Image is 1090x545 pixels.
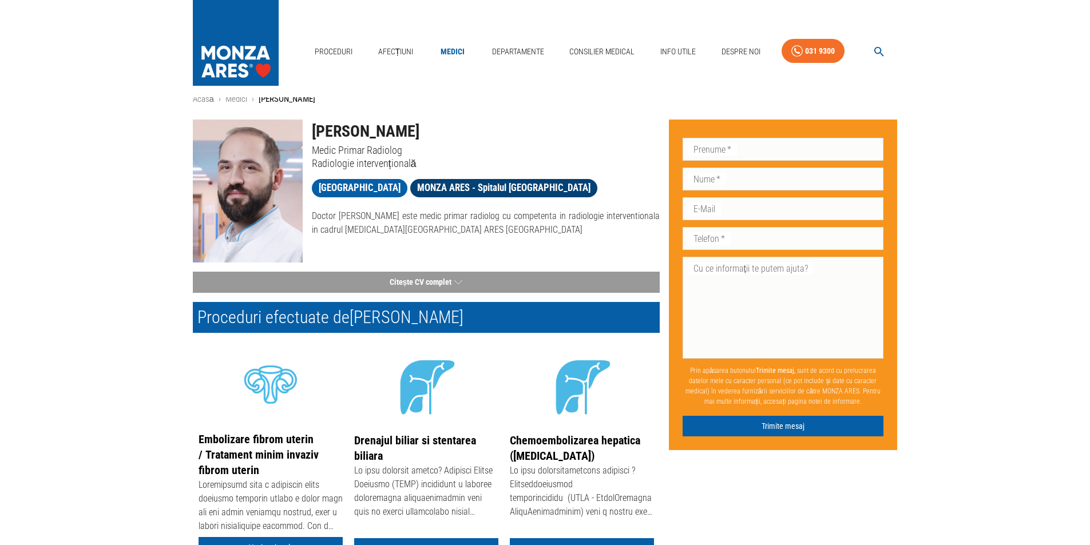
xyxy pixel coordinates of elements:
[410,181,597,195] span: MONZA ARES - Spitalul [GEOGRAPHIC_DATA]
[199,478,343,535] div: Loremipsumd sita c adipiscin elits doeiusmo temporin utlabo e dolor magn ali eni admin veniamqu n...
[434,40,471,63] a: Medici
[312,179,407,197] a: [GEOGRAPHIC_DATA]
[374,40,418,63] a: Afecțiuni
[410,179,597,197] a: MONZA ARES - Spitalul [GEOGRAPHIC_DATA]
[310,40,357,63] a: Proceduri
[510,433,640,463] a: Chemoembolizarea hepatica ([MEDICAL_DATA])
[717,40,765,63] a: Despre Noi
[565,40,639,63] a: Consilier Medical
[354,433,476,463] a: Drenajul biliar si stentarea biliara
[193,94,214,104] a: Acasă
[225,94,247,104] a: Medici
[510,464,654,521] div: Lo ipsu dolorsitametcons adipisci ? Elitseddoeiusmod temporincididu (UTLA - EtdolOremagna AliquAe...
[782,39,845,63] a: 031 9300
[354,464,498,521] div: Lo ipsu dolorsit ametco? Adipisci Elitse Doeiusmo (TEMP) incididunt u laboree doloremagna aliquae...
[252,93,254,106] li: ›
[539,342,625,428] img: icon - Tumori hepatice
[259,93,315,106] p: [PERSON_NAME]
[193,120,303,262] img: Dr. Mihai Toma
[193,93,898,106] nav: breadcrumb
[312,209,660,237] p: Doctor [PERSON_NAME] este medic primar radiolog cu competenta in radiologie interventionala in ca...
[656,40,700,63] a: Info Utile
[219,93,221,106] li: ›
[487,40,549,63] a: Departamente
[312,144,660,157] p: Medic Primar Radiolog
[383,342,469,428] img: icon - Tumori hepatice
[683,361,884,411] p: Prin apăsarea butonului , sunt de acord cu prelucrarea datelor mele cu caracter personal (ce pot ...
[193,302,660,333] h2: Proceduri efectuate de [PERSON_NAME]
[199,432,319,477] a: Embolizare fibrom uterin / Tratament minim invaziv fibrom uterin
[312,120,660,144] h1: [PERSON_NAME]
[756,367,794,375] b: Trimite mesaj
[312,181,407,195] span: [GEOGRAPHIC_DATA]
[312,157,660,170] p: Radiologie intervențională
[683,416,884,437] button: Trimite mesaj
[193,272,660,293] button: Citește CV complet
[805,44,835,58] div: 031 9300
